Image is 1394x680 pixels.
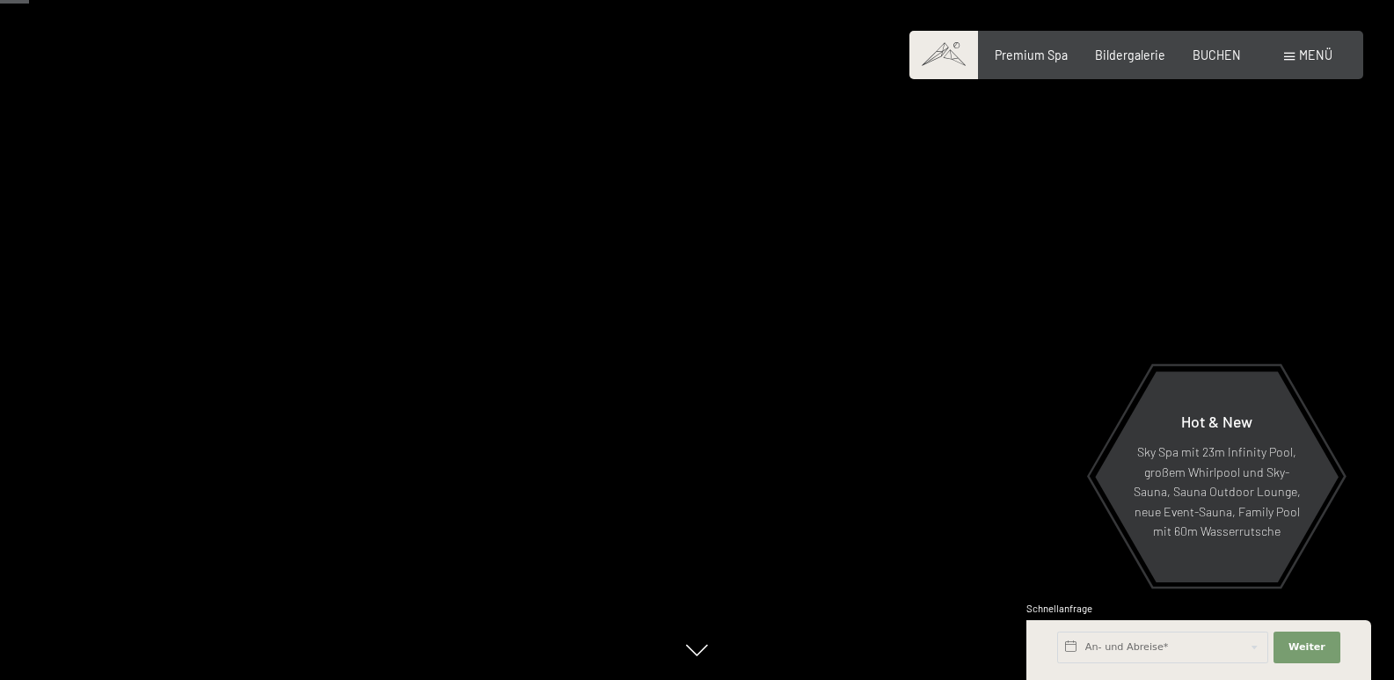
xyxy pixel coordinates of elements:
[1181,412,1252,431] span: Hot & New
[1274,632,1340,663] button: Weiter
[1095,48,1165,62] a: Bildergalerie
[1299,48,1332,62] span: Menü
[1094,370,1339,583] a: Hot & New Sky Spa mit 23m Infinity Pool, großem Whirlpool und Sky-Sauna, Sauna Outdoor Lounge, ne...
[1288,640,1325,654] span: Weiter
[995,48,1068,62] a: Premium Spa
[1193,48,1241,62] a: BUCHEN
[1026,603,1092,614] span: Schnellanfrage
[1133,442,1301,542] p: Sky Spa mit 23m Infinity Pool, großem Whirlpool und Sky-Sauna, Sauna Outdoor Lounge, neue Event-S...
